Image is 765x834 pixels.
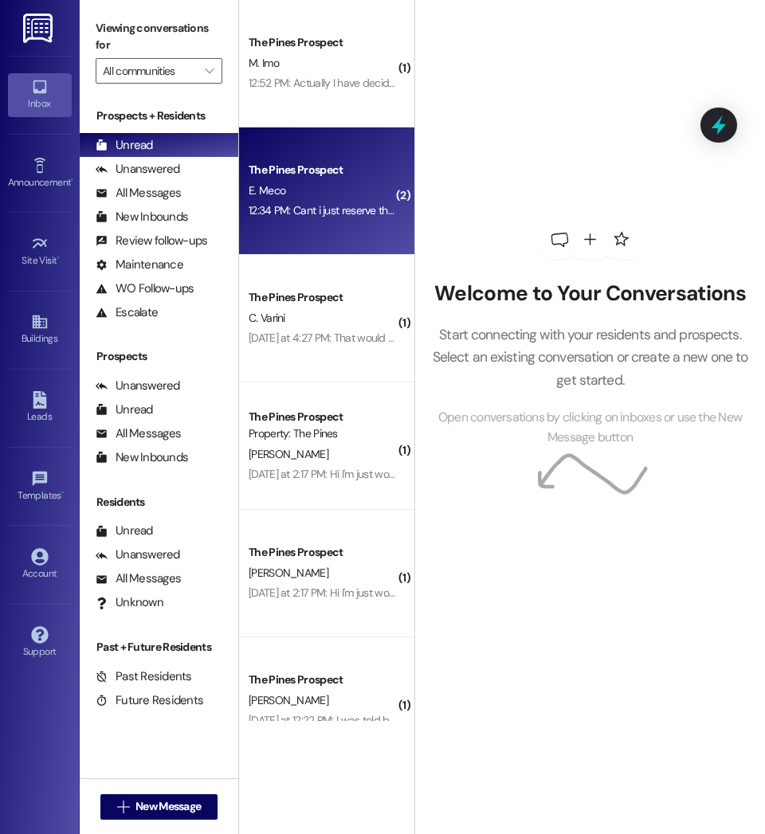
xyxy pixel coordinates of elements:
[100,794,218,820] button: New Message
[117,801,129,813] i: 
[96,449,188,466] div: New Inbounds
[249,34,396,51] div: The Pines Prospect
[80,494,238,511] div: Residents
[8,543,72,586] a: Account
[249,203,455,217] div: 12:34 PM: Cant i just reserve the room online?
[205,65,214,77] i: 
[61,487,64,499] span: •
[80,108,238,124] div: Prospects + Residents
[57,253,60,264] span: •
[96,692,203,709] div: Future Residents
[249,409,396,425] div: The Pines Prospect
[96,256,183,273] div: Maintenance
[96,161,180,178] div: Unanswered
[249,162,396,178] div: The Pines Prospect
[96,280,194,297] div: WO Follow-ups
[249,672,396,688] div: The Pines Prospect
[249,693,328,707] span: [PERSON_NAME]
[426,281,754,307] h2: Welcome to Your Conversations
[96,185,181,202] div: All Messages
[426,408,754,447] span: Open conversations by clicking on inboxes or use the New Message button
[96,233,207,249] div: Review follow-ups
[8,621,72,664] a: Support
[96,570,181,587] div: All Messages
[96,523,153,539] div: Unread
[96,594,163,611] div: Unknown
[96,137,153,154] div: Unread
[8,465,72,508] a: Templates •
[23,14,56,43] img: ResiDesk Logo
[249,544,396,561] div: The Pines Prospect
[249,566,328,580] span: [PERSON_NAME]
[249,467,738,481] div: [DATE] at 2:17 PM: Hi I'm just wondering when I'll be getting my security deposit back from sprin...
[80,639,238,656] div: Past + Future Residents
[8,73,72,116] a: Inbox
[96,425,181,442] div: All Messages
[96,304,158,321] div: Escalate
[96,546,180,563] div: Unanswered
[103,58,197,84] input: All communities
[96,378,180,394] div: Unanswered
[249,425,396,442] div: Property: The Pines
[96,668,192,685] div: Past Residents
[426,323,754,391] p: Start connecting with your residents and prospects. Select an existing conversation or create a n...
[249,56,279,70] span: M. Imo
[71,174,73,186] span: •
[8,230,72,273] a: Site Visit •
[249,585,738,600] div: [DATE] at 2:17 PM: Hi I'm just wondering when I'll be getting my security deposit back from sprin...
[249,311,285,325] span: C. Varini
[249,183,285,198] span: E. Meco
[249,289,396,306] div: The Pines Prospect
[8,386,72,429] a: Leads
[96,16,222,58] label: Viewing conversations for
[96,401,153,418] div: Unread
[249,331,482,345] div: [DATE] at 4:27 PM: That would be great. Thank you!
[249,76,673,90] div: 12:52 PM: Actually I have decided to go ahead and continue with the transfer of my contract
[8,308,72,351] a: Buildings
[80,348,238,365] div: Prospects
[135,798,201,815] span: New Message
[249,447,328,461] span: [PERSON_NAME]
[96,209,188,225] div: New Inbounds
